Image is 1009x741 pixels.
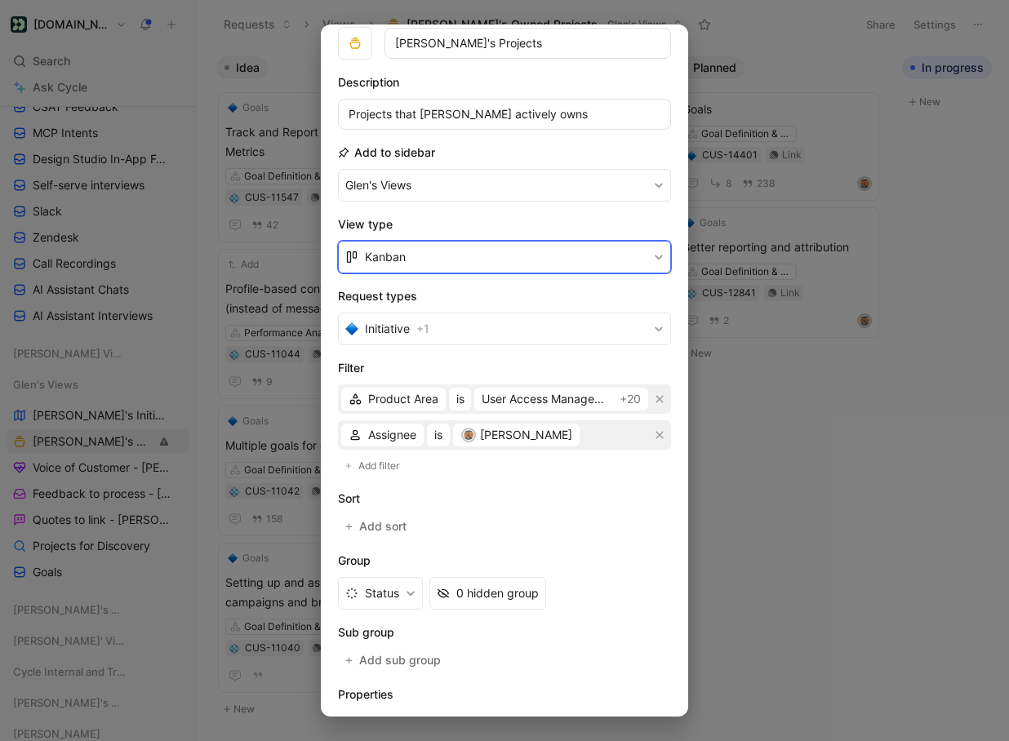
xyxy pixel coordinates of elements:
[463,429,474,441] img: avatar
[338,515,416,538] button: Add sort
[359,650,442,670] span: Add sub group
[338,286,671,306] h2: Request types
[482,389,611,409] span: User Access Management
[456,583,539,603] div: 0 hidden group
[453,424,580,446] button: avatar[PERSON_NAME]
[368,389,438,409] span: Product Area
[362,712,445,732] div: Hide properties
[338,685,671,704] h2: Properties
[345,322,358,335] img: 🔷
[341,424,424,446] button: Assignee
[384,28,671,59] input: Your view name
[338,649,450,672] button: Add sub group
[341,388,446,410] button: Product Area
[338,358,671,378] h2: Filter
[338,169,671,202] button: Glen's Views
[338,577,423,610] button: Status
[338,551,671,570] h2: Group
[338,241,671,273] button: Kanban
[427,424,450,446] button: is
[456,389,464,409] span: is
[338,215,671,234] h2: View type
[338,99,671,130] input: Your view description
[338,456,408,476] button: Add filter
[460,425,572,445] div: [PERSON_NAME]
[434,425,442,445] span: is
[338,623,671,642] h2: Sub group
[368,425,416,445] span: Assignee
[338,73,399,92] h2: Description
[338,489,671,508] h2: Sort
[365,319,410,339] span: Initiative
[620,389,641,409] div: +20
[359,517,408,536] span: Add sort
[358,458,401,474] span: Add filter
[474,388,648,410] button: User Access Management+20
[338,711,452,734] button: Hide properties
[338,313,671,345] button: 🔷Initiative+1
[416,319,429,339] span: + 1
[338,143,435,162] h2: Add to sidebar
[449,388,471,410] button: is
[429,577,546,610] button: 0 hidden group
